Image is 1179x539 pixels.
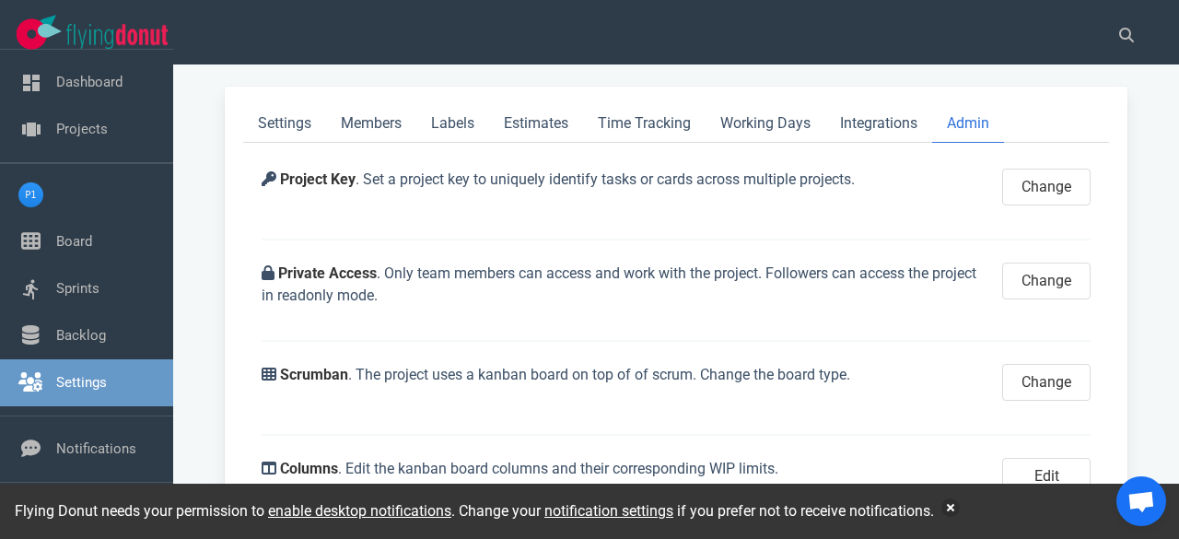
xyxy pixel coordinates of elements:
button: Change [1002,169,1091,205]
a: Time Tracking [583,105,706,143]
a: notification settings [544,502,673,520]
strong: Project Key [280,170,356,188]
a: Members [326,105,416,143]
a: enable desktop notifications [268,502,451,520]
button: Change [1002,364,1091,401]
div: Chat abierto [1116,476,1166,526]
a: Board [56,233,92,250]
a: Backlog [56,327,106,344]
div: . The project uses a kanban board on top of of scrum. Change the board type. [251,353,991,412]
a: Settings [56,374,107,391]
button: Change [1002,263,1091,299]
div: . Only team members can access and work with the project. Followers can access the project in rea... [251,252,991,318]
div: . Set a project key to uniquely identify tasks or cards across multiple projects. [251,158,991,217]
a: Dashboard [56,74,123,90]
span: Flying Donut needs your permission to [15,502,451,520]
a: Admin [932,105,1004,143]
span: . Change your if you prefer not to receive notifications. [451,502,934,520]
a: Labels [416,105,489,143]
a: Working Days [706,105,825,143]
a: Projects [56,121,108,137]
a: Integrations [825,105,932,143]
div: . Edit the kanban board columns and their corresponding WIP limits. [251,447,991,506]
a: Sprints [56,280,99,297]
strong: Columns [280,460,338,477]
a: Settings [243,105,326,143]
img: Flying Donut text logo [66,24,168,49]
strong: Private Access [278,264,377,282]
a: Estimates [489,105,583,143]
button: Edit [1002,458,1091,495]
a: Notifications [56,440,136,457]
strong: Scrumban [280,366,348,383]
